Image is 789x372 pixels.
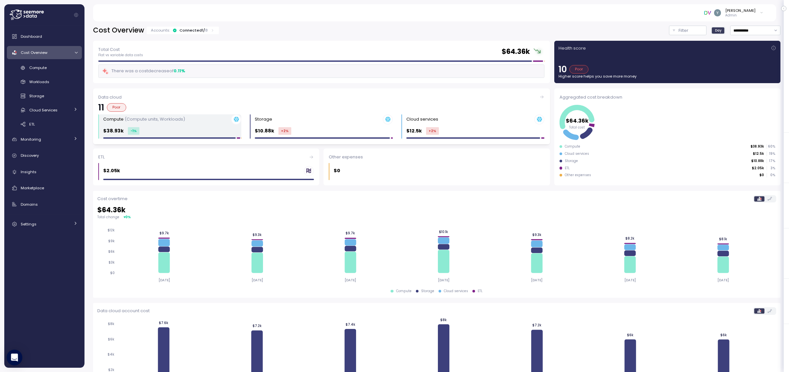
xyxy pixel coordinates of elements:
p: $10.88k [751,159,764,163]
div: 0 % [125,215,131,220]
tspan: $6k [108,337,114,341]
div: There was a cost decrease of [102,67,185,75]
div: Poor [569,65,589,74]
tspan: $7.2k [252,324,261,328]
a: ETL [7,119,82,129]
a: Insights [7,165,82,178]
tspan: $2k [108,368,114,372]
div: Cloud services [444,289,468,293]
button: Collapse navigation [72,12,80,17]
div: Poor [107,103,126,112]
p: $2.05k [752,166,764,171]
a: ETL$2.05k [93,149,319,186]
div: Open Intercom Messenger [7,350,22,365]
span: Dashboard [21,34,42,39]
tspan: [DATE] [717,278,729,282]
div: -1 % [128,127,139,135]
div: +2 % [278,127,291,135]
div: Storage [255,116,272,123]
p: (Compute units, Workloads) [125,116,185,122]
div: Compute [396,289,412,293]
div: ▾ [124,215,131,220]
div: Aggregated cost breakdown [560,94,775,101]
p: Flat vs variable data costs [98,53,143,58]
a: Settings [7,218,82,231]
p: 0 % [767,173,775,177]
div: Storage [565,159,578,163]
tspan: $6k [627,333,634,337]
tspan: $9.3k [252,233,262,237]
tspan: [DATE] [624,278,636,282]
tspan: [DATE] [438,278,449,282]
div: Cloud services [565,151,589,156]
span: Discovery [21,153,39,158]
h2: $ 64.36k [502,47,530,57]
tspan: [DATE] [345,278,356,282]
p: 11 [98,103,104,112]
div: +2 % [426,127,439,135]
p: 8 [205,28,208,33]
tspan: $7.2k [532,323,541,327]
tspan: $8.1k [719,237,727,241]
tspan: $10.1k [439,230,448,234]
a: Monitoring [7,133,82,146]
span: Cloud Services [29,107,58,113]
span: Settings [21,221,36,227]
p: Total Cost [98,46,143,53]
div: ETL [478,289,483,293]
div: Other expenses [329,154,544,160]
p: $12.5k [753,151,764,156]
tspan: [DATE] [158,278,170,282]
tspan: $8k [440,318,447,322]
tspan: $3k [108,260,115,265]
a: Cost Overview [7,46,82,59]
p: $38.93k [103,127,124,135]
span: Storage [29,93,44,99]
h2: Cost Overview [93,26,144,35]
tspan: $9k [108,239,115,243]
span: Workloads [29,79,49,84]
p: Filter [679,27,688,34]
tspan: $6k [108,250,115,254]
p: 17 % [767,159,775,163]
a: Compute [7,62,82,73]
p: Admin [725,13,755,18]
tspan: $9.3k [532,233,541,237]
div: Compute [103,116,185,123]
tspan: $12k [108,228,115,233]
a: Storage [7,91,82,102]
span: Cost Overview [21,50,47,55]
p: $10.88k [255,127,274,135]
h2: $ 64.36k [97,205,776,215]
p: Cost overtime [97,196,128,202]
tspan: $7.4k [345,322,355,327]
div: Storage [421,289,434,293]
span: Compute [29,65,47,70]
p: Higher score helps you save more money [559,74,776,79]
tspan: $9.7k [159,231,169,235]
p: $12.5k [406,127,422,135]
p: 60 % [767,144,775,149]
tspan: Total cost [569,125,585,129]
p: 19 % [767,151,775,156]
tspan: $6k [720,333,727,337]
p: 3 % [767,166,775,171]
a: Dashboard [7,30,82,43]
span: Monitoring [21,137,41,142]
div: Cloud services [406,116,438,123]
tspan: [DATE] [251,278,263,282]
tspan: $4k [108,352,114,357]
span: Marketplace [21,185,44,191]
p: $38.93k [751,144,764,149]
img: ACg8ocKvqwnLMA34EL5-0z6HW-15kcrLxT5Mmx2M21tMPLYJnykyAQ=s96-c [714,9,721,16]
div: Data cloud [98,94,544,101]
a: Discovery [7,149,82,162]
p: Health score [559,45,586,52]
div: ETL [565,166,570,171]
span: ETL [29,122,35,127]
div: Accounts:Connected1/8 [147,27,219,34]
a: Data cloud11PoorCompute (Compute units, Workloads)$38.93k-1%Storage $10.88k+2%Cloud services $12.... [93,88,550,144]
p: 10 [559,65,567,74]
a: Domains [7,198,82,211]
tspan: $8k [108,322,114,326]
